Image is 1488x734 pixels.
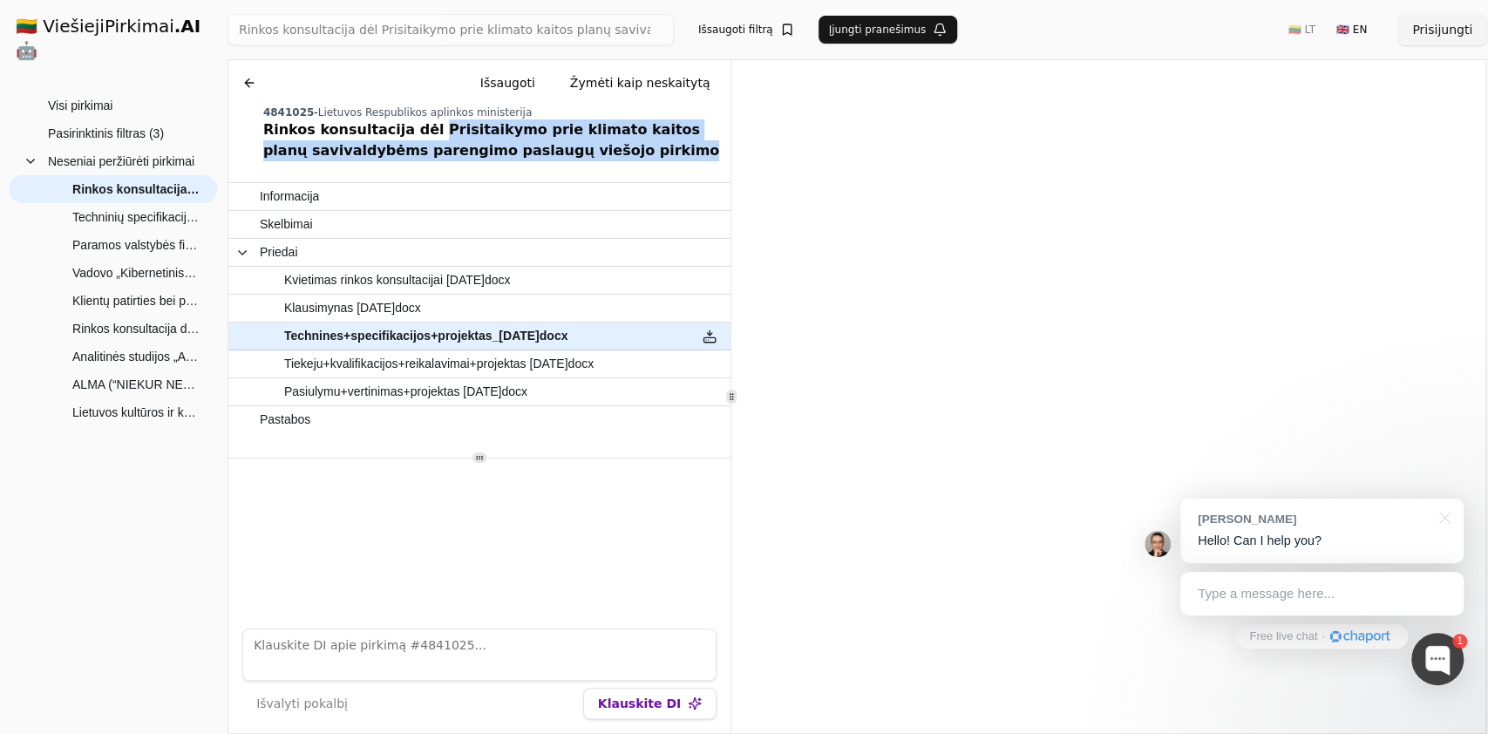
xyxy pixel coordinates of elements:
[72,399,200,425] span: Lietuvos kultūros ir kūrybinių industrijų sektoriaus subjektų veiklos tobulinimo poreikių analizė...
[260,240,298,265] span: Priedai
[260,184,319,209] span: Informacija
[174,16,201,37] strong: .AI
[48,148,194,174] span: Neseniai peržiūrėti pirkimai
[228,14,674,45] input: Greita paieška...
[1180,572,1464,615] div: Type a message here...
[260,212,313,237] span: Skelbimai
[284,268,511,293] span: Kvietimas rinkos konsultacijai [DATE]docx
[1236,624,1407,649] a: Free live chat·
[48,120,164,146] span: Pasirinktinis filtras (3)
[72,288,200,314] span: Klientų patirties bei pastangų įvertinimo metodikos parengimo paslaugos
[1452,634,1467,649] div: 1
[72,232,200,258] span: Paramos valstybės finansuojamoms doktorantūros vietoms, skirstomoms konkurso būdu, ir podoktorant...
[284,323,568,349] span: Technines+specifikacijos+projektas_[DATE]docx
[466,67,549,99] button: Išsaugoti
[556,67,724,99] button: Žymėti kaip neskaitytą
[284,296,421,321] span: Klausimynas [DATE]docx
[72,176,200,202] span: Rinkos konsultacija dėl Prisitaikymo prie klimato kaitos planų savivaldybėms parengimo paslaugų v...
[1398,14,1486,45] button: Prisijungti
[1198,511,1429,527] div: [PERSON_NAME]
[48,92,112,119] span: Visi pirkimai
[1198,532,1446,550] p: Hello! Can I help you?
[284,351,594,377] span: Tiekeju+kvalifikacijos+reikalavimai+projektas [DATE]docx
[72,204,200,230] span: Techninių specifikacijų projektas dėl bendruomenės inicijuotos vietos plėtros metodo taikymo tarp...
[72,371,200,398] span: ALMA (“NIEKUR NEDIRBANČIŲ IR NESIMOKANČIŲ JAUNUOLIŲ EUROPINIS MOBILUMAS IR SOCIALINĖ ĮTRAUKTIS”) ...
[72,260,200,286] span: Vadovo „Kibernetinis saugumas ir verslas. Ką turėtų žinoti kiekvienas įmonės vadovas“ atnaujinimo...
[583,688,717,719] button: Klauskite DI
[819,16,958,44] button: Įjungti pranešimus
[1249,629,1317,645] span: Free live chat
[284,379,527,404] span: Pasiulymu+vertinimas+projektas [DATE]docx
[263,105,724,119] div: -
[688,16,805,44] button: Išsaugoti filtrą
[1322,629,1325,645] div: ·
[72,316,200,342] span: Rinkos konsultacija dėl Vilniaus miesto sporto strategijos techninės specifikacijos projekto
[318,106,533,119] span: Lietuvos Respublikos aplinkos ministerija
[1145,531,1171,557] img: Jonas
[1326,16,1377,44] button: 🇬🇧 EN
[263,106,314,119] span: 4841025
[72,343,200,370] span: Analitinės studijos „Analizė skirta nacionalinei skaitmeninės plėtros darbotvarkei parengti“ pare...
[260,407,310,432] span: Pastabos
[263,119,724,161] div: Rinkos konsultacija dėl Prisitaikymo prie klimato kaitos planų savivaldybėms parengimo paslaugų v...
